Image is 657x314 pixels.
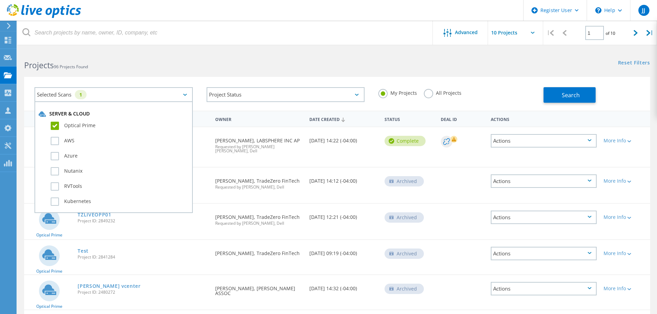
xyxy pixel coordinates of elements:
input: Search projects by name, owner, ID, company, etc [17,21,433,45]
label: All Projects [424,89,461,95]
b: Projects [24,60,54,71]
button: Search [544,87,596,103]
div: | [643,21,657,45]
span: Optical Prime [36,269,62,273]
a: Reset Filters [618,60,650,66]
svg: \n [595,7,601,13]
div: [DATE] 09:19 (-04:00) [306,240,381,263]
div: [DATE] 14:12 (-04:00) [306,168,381,190]
div: Selected Scans [34,87,193,102]
div: [PERSON_NAME], LABSPHERE INC AP [212,127,306,160]
div: Date Created [306,112,381,125]
div: [PERSON_NAME], TradeZero FinTech [212,168,306,196]
a: Test [78,249,89,253]
div: Project Status [207,87,365,102]
label: Nutanix [51,167,189,175]
div: Server & Cloud [39,111,189,118]
span: Project ID: 2480272 [78,290,208,294]
span: Project ID: 2849232 [78,219,208,223]
div: More Info [604,138,647,143]
a: TZLIVEOPP01 [78,212,111,217]
div: Archived [385,284,424,294]
div: More Info [604,286,647,291]
span: Requested by [PERSON_NAME] [PERSON_NAME], Dell [215,145,302,153]
a: Live Optics Dashboard [7,14,81,19]
div: Deal Id [437,112,487,125]
label: Azure [51,152,189,160]
span: Requested by [PERSON_NAME], Dell [215,221,302,225]
span: of 10 [606,30,615,36]
div: Complete [385,136,426,146]
div: More Info [604,179,647,183]
span: Optical Prime [36,304,62,308]
div: Archived [385,249,424,259]
div: More Info [604,251,647,256]
div: Actions [491,174,597,188]
div: Owner [212,112,306,125]
span: Optical Prime [36,233,62,237]
label: RVTools [51,182,189,191]
label: My Projects [378,89,417,95]
div: [PERSON_NAME], TradeZero FinTech [212,204,306,232]
div: Status [381,112,437,125]
div: Actions [487,112,600,125]
span: 96 Projects Found [54,64,88,70]
div: [PERSON_NAME], [PERSON_NAME] ASSOC [212,275,306,303]
div: Archived [385,176,424,186]
div: [DATE] 14:32 (-04:00) [306,275,381,298]
label: Optical Prime [51,122,189,130]
span: Project ID: 2841284 [78,255,208,259]
div: Archived [385,212,424,223]
div: More Info [604,215,647,220]
span: JJ [642,8,645,13]
div: Actions [491,211,597,224]
label: Kubernetes [51,197,189,206]
span: Advanced [455,30,478,35]
div: [DATE] 14:22 (-04:00) [306,127,381,150]
label: AWS [51,137,189,145]
a: [PERSON_NAME] vcenter [78,284,141,288]
div: Actions [491,247,597,260]
span: Requested by [PERSON_NAME], Dell [215,185,302,189]
div: [PERSON_NAME], TradeZero FinTech [212,240,306,263]
div: Actions [491,282,597,295]
span: Search [562,91,580,99]
div: [DATE] 12:21 (-04:00) [306,204,381,226]
div: 1 [75,90,87,99]
div: Actions [491,134,597,148]
div: | [543,21,557,45]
